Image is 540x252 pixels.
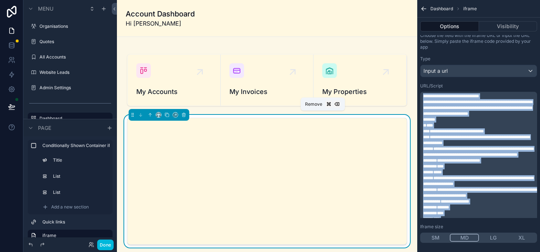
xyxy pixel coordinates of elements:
div: scrollable content [23,136,117,237]
button: SM [421,234,450,242]
div: scrollable content [420,92,537,218]
label: Quotes [39,39,108,45]
button: MD [450,234,479,242]
label: Organisations [39,23,108,29]
label: List [53,173,105,179]
label: Type [420,56,430,62]
span: iframe [463,6,477,12]
button: Options [420,21,479,31]
label: List [53,189,105,195]
button: Done [97,240,114,250]
button: Visibility [479,21,537,31]
span: Add a new section [51,204,89,210]
label: iframe [42,233,107,238]
span: Remove [305,101,322,107]
label: Conditionally Shown Container if any accounts require DDA [42,143,110,148]
span: Menu [38,5,53,12]
p: Choose the field with the iframe URL or input the URL below. Simply paste the iframe code provide... [420,33,537,50]
label: URL/Script [420,83,443,89]
span: Dashboard [430,6,453,12]
label: Iframe size [420,224,443,230]
button: LG [479,234,507,242]
label: Dashboard [39,116,108,121]
h1: Account Dashboard [126,9,195,19]
label: All Accounts [39,54,108,60]
label: Quick links [42,219,107,225]
span: Hi [PERSON_NAME] [126,19,195,28]
button: Input a url [420,65,537,77]
button: XL [507,234,536,242]
label: Website Leads [39,69,108,75]
label: Admin Settings [39,85,108,91]
span: Input a url [423,67,448,75]
label: Title [53,157,105,163]
span: Page [38,124,51,132]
